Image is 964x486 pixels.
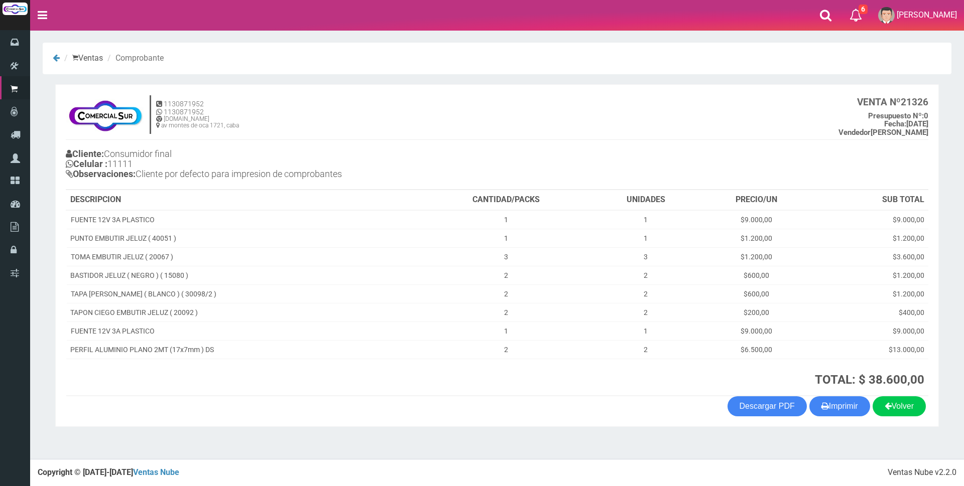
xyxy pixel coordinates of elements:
img: Logo grande [3,3,28,15]
b: [PERSON_NAME] [838,128,928,137]
td: 1 [592,210,699,229]
th: UNIDADES [592,190,699,210]
b: Cliente: [66,148,104,159]
a: Ventas Nube [133,467,179,477]
td: 2 [592,303,699,321]
td: 1 [592,229,699,247]
li: Comprobante [105,53,164,64]
td: $1.200,00 [813,284,928,303]
b: [DATE] [884,119,928,128]
td: $9.000,00 [813,210,928,229]
td: $400,00 [813,303,928,321]
td: FUENTE 12V 3A PLASTICO [66,210,420,229]
td: $200,00 [699,303,813,321]
td: 1 [592,321,699,340]
h6: [DOMAIN_NAME] av montes de oca 1721, caba [156,116,239,129]
strong: Presupuesto Nº: [868,111,924,120]
td: $1.200,00 [813,266,928,284]
td: 2 [592,266,699,284]
div: Ventas Nube v2.2.0 [888,467,956,478]
td: TAPON CIEGO EMBUTIR JELUZ ( 20092 ) [66,303,420,321]
td: 2 [420,340,592,359]
td: BASTIDOR JELUZ ( NEGRO ) ( 15080 ) [66,266,420,284]
td: $1.200,00 [813,229,928,247]
strong: TOTAL: $ 38.600,00 [815,373,924,387]
td: 1 [420,229,592,247]
td: $600,00 [699,284,813,303]
b: 0 [868,111,928,120]
td: 2 [420,303,592,321]
strong: VENTA Nº [857,96,901,108]
td: 2 [592,340,699,359]
strong: Copyright © [DATE]-[DATE] [38,467,179,477]
h4: Consumidor final 11111 Cliente por defecto para impresion de comprobantes [66,146,497,184]
b: Celular : [66,158,107,169]
td: 3 [420,247,592,266]
td: $3.600,00 [813,247,928,266]
td: 2 [592,284,699,303]
li: Ventas [62,53,103,64]
span: 6 [859,5,868,14]
td: 2 [420,266,592,284]
img: f695dc5f3a855ddc19300c990e0c55a2.jpg [66,95,145,135]
td: $9.000,00 [699,210,813,229]
strong: Vendedor [838,128,871,137]
td: TAPA [PERSON_NAME] ( BLANCO ) ( 30098/2 ) [66,284,420,303]
td: $9.000,00 [813,321,928,340]
td: 3 [592,247,699,266]
td: $1.200,00 [699,247,813,266]
td: $13.000,00 [813,340,928,359]
td: 2 [420,284,592,303]
h5: 1130871952 1130871952 [156,100,239,116]
td: $6.500,00 [699,340,813,359]
td: $600,00 [699,266,813,284]
td: $9.000,00 [699,321,813,340]
td: 1 [420,210,592,229]
td: $1.200,00 [699,229,813,247]
td: 1 [420,321,592,340]
b: 21326 [857,96,928,108]
td: TOMA EMBUTIR JELUZ ( 20067 ) [66,247,420,266]
a: Descargar PDF [728,396,807,416]
th: DESCRIPCION [66,190,420,210]
button: Imprimir [809,396,870,416]
a: Volver [873,396,926,416]
img: User Image [878,7,895,24]
strong: Fecha: [884,119,906,128]
th: PRECIO/UN [699,190,813,210]
b: Observaciones: [66,169,136,179]
td: FUENTE 12V 3A PLASTICO [66,321,420,340]
th: CANTIDAD/PACKS [420,190,592,210]
td: PERFIL ALUMINIO PLANO 2MT (17x7mm ) DS [66,340,420,359]
th: SUB TOTAL [813,190,928,210]
td: PUNTO EMBUTIR JELUZ ( 40051 ) [66,229,420,247]
span: [PERSON_NAME] [897,10,957,20]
